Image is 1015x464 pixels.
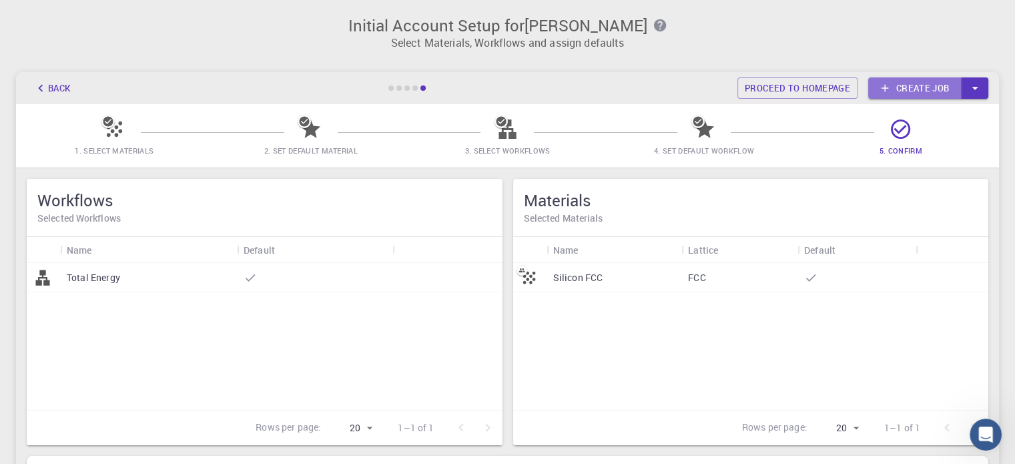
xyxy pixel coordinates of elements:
[578,239,599,260] button: Sort
[244,237,275,263] div: Default
[868,77,962,99] a: Create job
[21,9,94,21] span: Поддержка
[813,419,863,438] div: 20
[60,237,237,263] div: Name
[398,421,434,435] p: 1–1 of 1
[737,77,858,99] a: Proceed to homepage
[27,77,77,99] button: Back
[92,239,113,260] button: Sort
[67,271,120,284] p: Total Energy
[681,237,797,263] div: Lattice
[742,421,807,436] p: Rows per page:
[275,239,296,260] button: Sort
[464,146,550,156] span: 3. Select Workflows
[970,419,1002,451] iframe: Intercom live chat
[797,237,916,263] div: Default
[688,237,718,263] div: Lattice
[553,237,579,263] div: Name
[27,237,60,263] div: Icon
[884,421,920,435] p: 1–1 of 1
[37,190,492,211] h5: Workflows
[524,190,978,211] h5: Materials
[326,419,376,438] div: 20
[835,239,857,260] button: Sort
[67,237,92,263] div: Name
[880,146,922,156] span: 5. Confirm
[688,271,705,284] p: FCC
[37,211,492,226] h6: Selected Workflows
[524,211,978,226] h6: Selected Materials
[237,237,392,263] div: Default
[256,421,321,436] p: Rows per page:
[547,237,682,263] div: Name
[804,237,835,263] div: Default
[24,16,991,35] h3: Initial Account Setup for [PERSON_NAME]
[24,35,991,51] p: Select Materials, Workflows and assign defaults
[654,146,754,156] span: 4. Set Default Workflow
[553,271,603,284] p: Silicon FCC
[513,237,547,263] div: Icon
[264,146,358,156] span: 2. Set Default Material
[718,239,739,260] button: Sort
[75,146,153,156] span: 1. Select Materials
